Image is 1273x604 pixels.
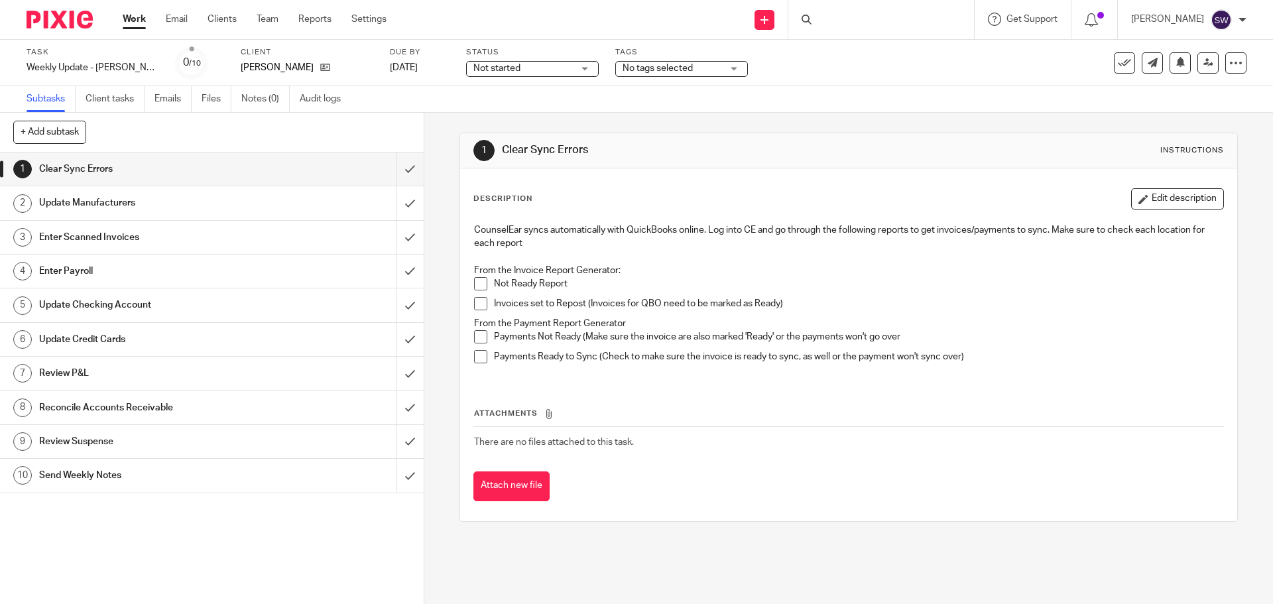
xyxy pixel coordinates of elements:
[351,13,387,26] a: Settings
[474,264,1223,277] p: From the Invoice Report Generator:
[474,317,1223,330] p: From the Payment Report Generator
[466,47,599,58] label: Status
[1006,15,1058,24] span: Get Support
[13,228,32,247] div: 3
[257,13,278,26] a: Team
[39,330,269,349] h1: Update Credit Cards
[502,143,877,157] h1: Clear Sync Errors
[473,194,532,204] p: Description
[189,60,201,67] small: /10
[1211,9,1232,30] img: svg%3E
[13,330,32,349] div: 6
[241,61,314,74] p: [PERSON_NAME]
[13,398,32,417] div: 8
[13,432,32,451] div: 9
[39,398,269,418] h1: Reconcile Accounts Receivable
[1131,13,1204,26] p: [PERSON_NAME]
[27,86,76,112] a: Subtasks
[13,194,32,213] div: 2
[615,47,748,58] label: Tags
[494,330,1223,343] p: Payments Not Ready (Make sure the invoice are also marked 'Ready' or the payments won't go over
[27,47,159,58] label: Task
[474,438,634,447] span: There are no files attached to this task.
[494,277,1223,290] p: Not Ready Report
[300,86,351,112] a: Audit logs
[473,64,520,73] span: Not started
[27,11,93,29] img: Pixie
[202,86,231,112] a: Files
[13,364,32,383] div: 7
[39,432,269,452] h1: Review Suspense
[13,466,32,485] div: 10
[39,193,269,213] h1: Update Manufacturers
[166,13,188,26] a: Email
[27,61,159,74] div: Weekly Update - Kelly
[39,227,269,247] h1: Enter Scanned Invoices
[474,410,538,417] span: Attachments
[623,64,693,73] span: No tags selected
[13,121,86,143] button: + Add subtask
[39,363,269,383] h1: Review P&L
[298,13,332,26] a: Reports
[390,47,450,58] label: Due by
[13,296,32,315] div: 5
[1131,188,1224,210] button: Edit description
[241,47,373,58] label: Client
[1160,145,1224,156] div: Instructions
[473,140,495,161] div: 1
[27,61,159,74] div: Weekly Update - [PERSON_NAME]
[123,13,146,26] a: Work
[208,13,237,26] a: Clients
[86,86,145,112] a: Client tasks
[183,55,201,70] div: 0
[494,350,1223,363] p: Payments Ready to Sync (Check to make sure the invoice is ready to sync, as well or the payment w...
[13,262,32,280] div: 4
[474,223,1223,251] p: CounselEar syncs automatically with QuickBooks online. Log into CE and go through the following r...
[39,295,269,315] h1: Update Checking Account
[473,471,550,501] button: Attach new file
[390,63,418,72] span: [DATE]
[39,261,269,281] h1: Enter Payroll
[39,159,269,179] h1: Clear Sync Errors
[154,86,192,112] a: Emails
[241,86,290,112] a: Notes (0)
[13,160,32,178] div: 1
[494,297,1223,310] p: Invoices set to Repost (Invoices for QBO need to be marked as Ready)
[39,465,269,485] h1: Send Weekly Notes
